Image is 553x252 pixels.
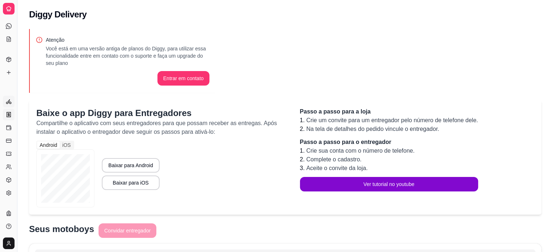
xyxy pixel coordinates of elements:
[46,36,209,44] p: Atenção
[300,164,478,173] li: 3.
[300,107,478,116] p: Passo a passo para a loja
[306,117,478,123] span: Crie um convite para um entregador pelo número de telefone dele.
[306,126,439,132] span: Na tela de detalhes do pedido vincule o entregador.
[37,141,60,149] div: Android
[29,223,94,235] p: Seus motoboys
[300,125,478,133] li: 2.
[306,148,414,154] span: Crie sua conta com o número de telefone.
[36,107,285,119] p: Baixe o app Diggy para Entregadores
[157,71,209,86] button: Entrar em contato
[300,177,478,191] button: Ver tutorial no youtube
[102,158,160,173] button: Baixar para Android
[29,9,87,20] h2: Diggy Delivery
[102,175,160,190] button: Baixar para iOS
[300,138,478,146] p: Passo a passo para o entregador
[300,146,478,155] li: 1.
[300,155,478,164] li: 2.
[306,156,361,162] span: Complete o cadastro.
[60,141,73,149] div: iOS
[300,116,478,125] li: 1.
[306,165,368,171] span: Aceite o convite da loja.
[36,119,285,136] p: Compartilhe o aplicativo com seus entregadores para que possam receber as entregas. Após instalar...
[46,45,209,67] p: Você está em uma versão antiga de planos do Diggy, para utilizar essa funcionalidade entre em con...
